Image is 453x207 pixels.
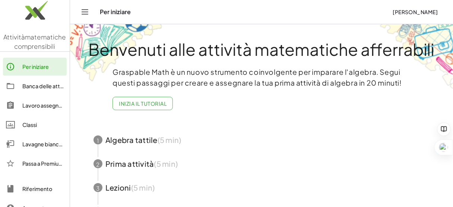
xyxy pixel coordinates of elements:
button: 1Algebra tattile(5 min) [85,128,438,152]
font: Per iniziare [22,63,49,70]
button: Attiva/disattiva la navigazione [79,6,91,18]
font: Passa a Premium! [22,160,65,167]
font: Graspable Math è un nuovo strumento coinvolgente per imparare l'algebra. Segui questi passaggi pe... [113,67,402,87]
img: get-started-bg-ul-Ceg4j33I.png [70,23,163,83]
a: Per iniziare [3,58,67,76]
font: 3 [96,185,100,192]
a: Lavoro assegnato [3,96,67,114]
font: Lavoro assegnato [22,102,67,109]
button: Inizia il tutorial [113,97,173,110]
font: Riferimento [22,185,52,192]
font: Classi [22,121,37,128]
button: 2Prima attività(5 min) [85,152,438,176]
a: Lavagne bianche [3,135,67,153]
font: 1 [97,137,99,144]
button: [PERSON_NAME] [387,5,444,19]
font: Attività [4,33,25,41]
font: Lavagne bianche [22,141,65,147]
a: Classi [3,116,67,134]
a: Riferimento [3,180,67,198]
font: Inizia il tutorial [119,100,167,107]
a: Banca delle attività [3,77,67,95]
font: Benvenuti alle attività matematiche afferrabili [88,39,435,60]
button: 3Lezioni(5 min) [85,176,438,200]
font: [PERSON_NAME] [393,9,438,15]
font: 2 [96,161,100,168]
font: matematiche comprensibili [15,33,66,51]
font: Banca delle attività [22,83,70,89]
